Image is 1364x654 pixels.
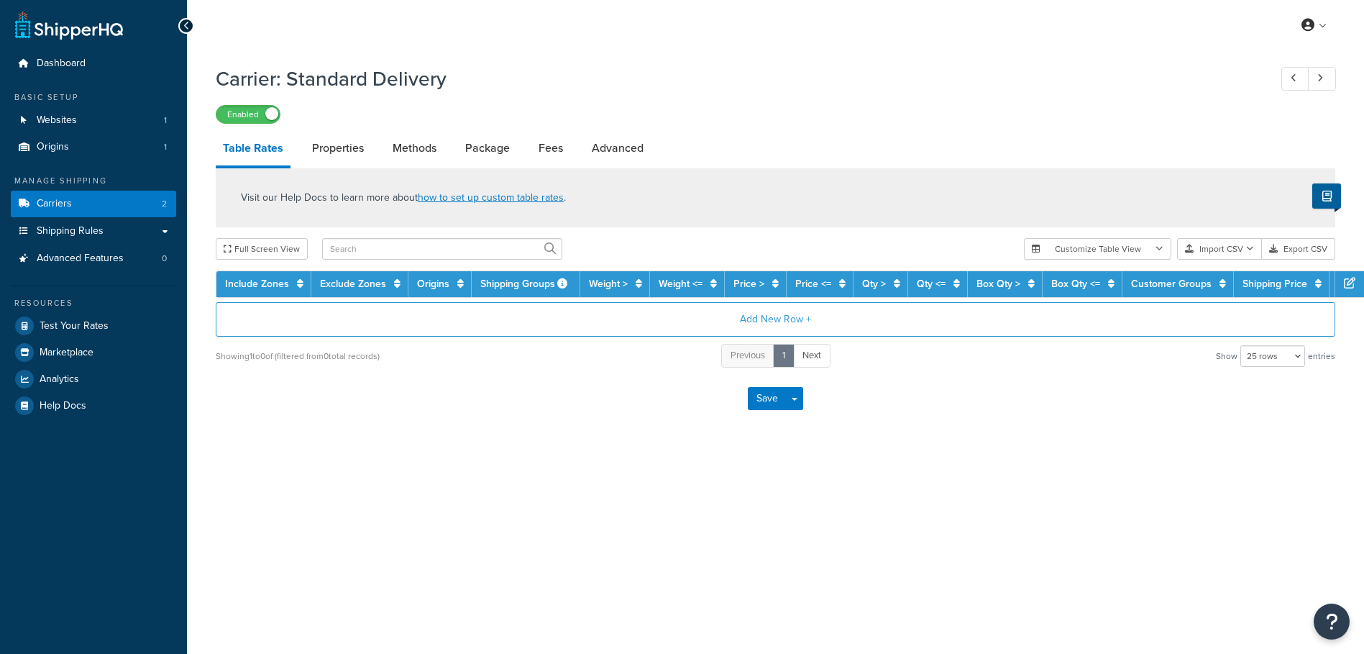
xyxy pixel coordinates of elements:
[216,65,1255,93] h1: Carrier: Standard Delivery
[11,107,176,134] a: Websites1
[164,141,167,153] span: 1
[11,245,176,272] a: Advanced Features0
[162,253,167,265] span: 0
[795,276,831,291] a: Price <=
[731,348,765,362] span: Previous
[322,238,562,260] input: Search
[37,225,104,237] span: Shipping Rules
[976,276,1020,291] a: Box Qty >
[11,175,176,187] div: Manage Shipping
[531,131,570,165] a: Fees
[216,106,280,123] label: Enabled
[37,198,72,210] span: Carriers
[11,393,176,419] a: Help Docs
[1131,276,1212,291] a: Customer Groups
[40,320,109,332] span: Test Your Rates
[589,276,628,291] a: Weight >
[11,134,176,160] a: Origins1
[40,347,93,359] span: Marketplace
[1308,346,1335,366] span: entries
[1051,276,1100,291] a: Box Qty <=
[1216,346,1237,366] span: Show
[862,276,886,291] a: Qty >
[1242,276,1307,291] a: Shipping Price
[11,218,176,245] a: Shipping Rules
[793,344,830,368] a: Next
[472,271,580,297] th: Shipping Groups
[225,276,289,291] a: Include Zones
[1312,183,1341,209] button: Show Help Docs
[1281,67,1309,91] a: Previous Record
[802,348,821,362] span: Next
[773,344,795,368] a: 1
[37,253,124,265] span: Advanced Features
[418,190,564,205] a: how to set up custom table rates
[216,302,1335,337] button: Add New Row +
[37,141,69,153] span: Origins
[11,134,176,160] li: Origins
[216,131,290,168] a: Table Rates
[216,238,308,260] button: Full Screen View
[40,373,79,386] span: Analytics
[1308,67,1336,91] a: Next Record
[721,344,774,368] a: Previous
[1024,238,1171,260] button: Customize Table View
[733,276,764,291] a: Price >
[40,400,86,412] span: Help Docs
[11,245,176,272] li: Advanced Features
[1262,238,1335,260] button: Export CSV
[11,191,176,217] li: Carriers
[1314,604,1350,640] button: Open Resource Center
[37,58,86,70] span: Dashboard
[748,387,787,410] button: Save
[37,114,77,127] span: Websites
[11,366,176,392] a: Analytics
[241,190,566,206] p: Visit our Help Docs to learn more about .
[11,313,176,339] a: Test Your Rates
[11,297,176,309] div: Resources
[585,131,651,165] a: Advanced
[11,91,176,104] div: Basic Setup
[659,276,702,291] a: Weight <=
[11,50,176,77] a: Dashboard
[385,131,444,165] a: Methods
[11,107,176,134] li: Websites
[458,131,517,165] a: Package
[320,276,386,291] a: Exclude Zones
[164,114,167,127] span: 1
[11,340,176,365] a: Marketplace
[11,191,176,217] a: Carriers2
[417,276,449,291] a: Origins
[1177,238,1262,260] button: Import CSV
[216,346,380,366] div: Showing 1 to 0 of (filtered from 0 total records)
[162,198,167,210] span: 2
[305,131,371,165] a: Properties
[917,276,946,291] a: Qty <=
